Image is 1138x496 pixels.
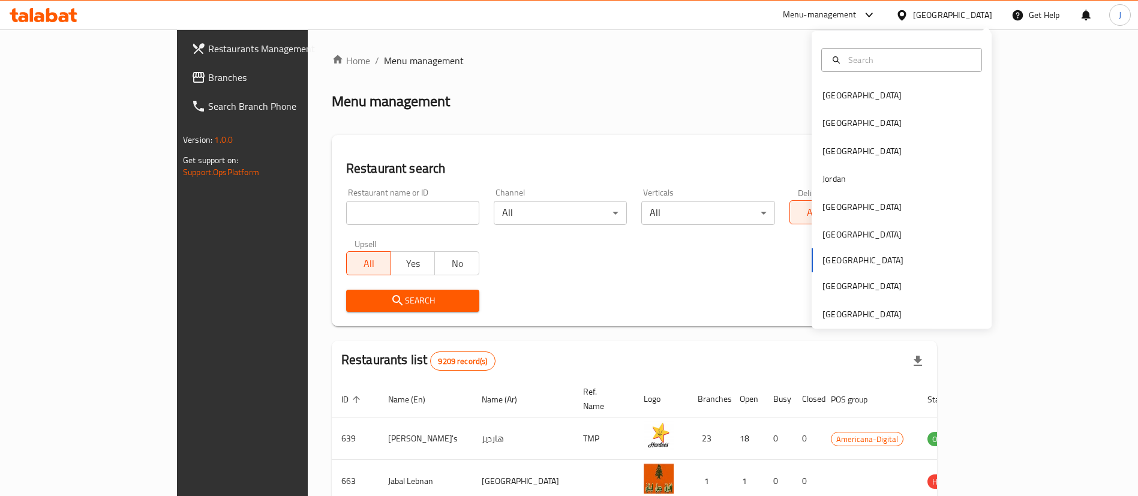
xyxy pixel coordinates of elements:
[688,381,730,417] th: Branches
[822,228,902,241] div: [GEOGRAPHIC_DATA]
[903,347,932,375] div: Export file
[843,53,974,67] input: Search
[688,417,730,460] td: 23
[346,251,391,275] button: All
[792,381,821,417] th: Closed
[822,308,902,321] div: [GEOGRAPHIC_DATA]
[332,92,450,111] h2: Menu management
[341,392,364,407] span: ID
[183,152,238,168] span: Get support on:
[730,417,764,460] td: 18
[644,464,674,494] img: Jabal Lebnan
[208,99,358,113] span: Search Branch Phone
[792,417,821,460] td: 0
[494,201,627,225] div: All
[355,239,377,248] label: Upsell
[430,351,495,371] div: Total records count
[391,251,436,275] button: Yes
[789,200,834,224] button: All
[472,417,573,460] td: هارديز
[431,356,494,367] span: 9209 record(s)
[341,351,496,371] h2: Restaurants list
[730,381,764,417] th: Open
[375,53,379,68] li: /
[927,432,957,446] span: OPEN
[822,172,846,185] div: Jordan
[764,417,792,460] td: 0
[346,201,479,225] input: Search for restaurant name or ID..
[379,417,472,460] td: [PERSON_NAME]'s
[352,255,386,272] span: All
[356,293,470,308] span: Search
[182,34,367,63] a: Restaurants Management
[384,53,464,68] span: Menu management
[332,53,937,68] nav: breadcrumb
[783,8,857,22] div: Menu-management
[641,201,774,225] div: All
[927,475,963,489] span: HIDDEN
[183,164,259,180] a: Support.OpsPlatform
[434,251,479,275] button: No
[798,188,828,197] label: Delivery
[214,132,233,148] span: 1.0.0
[822,116,902,130] div: [GEOGRAPHIC_DATA]
[1119,8,1121,22] span: J
[182,63,367,92] a: Branches
[183,132,212,148] span: Version:
[822,200,902,214] div: [GEOGRAPHIC_DATA]
[482,392,533,407] span: Name (Ar)
[764,381,792,417] th: Busy
[573,417,634,460] td: TMP
[913,8,992,22] div: [GEOGRAPHIC_DATA]
[644,421,674,451] img: Hardee's
[396,255,431,272] span: Yes
[822,89,902,102] div: [GEOGRAPHIC_DATA]
[346,160,923,178] h2: Restaurant search
[634,381,688,417] th: Logo
[822,145,902,158] div: [GEOGRAPHIC_DATA]
[822,279,902,293] div: [GEOGRAPHIC_DATA]
[583,384,620,413] span: Ref. Name
[927,474,963,489] div: HIDDEN
[440,255,475,272] span: No
[388,392,441,407] span: Name (En)
[346,290,479,312] button: Search
[182,92,367,121] a: Search Branch Phone
[927,392,966,407] span: Status
[795,204,830,221] span: All
[208,70,358,85] span: Branches
[831,432,903,446] span: Americana-Digital
[831,392,883,407] span: POS group
[208,41,358,56] span: Restaurants Management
